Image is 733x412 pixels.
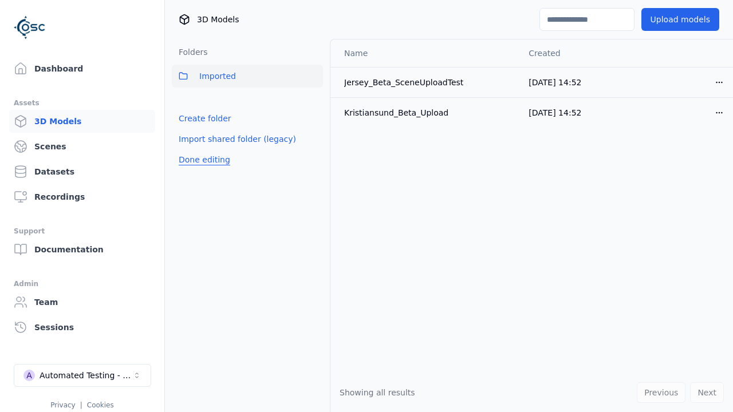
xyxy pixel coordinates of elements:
a: 3D Models [9,110,155,133]
span: [DATE] 14:52 [529,78,581,87]
button: Upload models [641,8,719,31]
h3: Folders [172,46,208,58]
a: Recordings [9,185,155,208]
span: 3D Models [197,14,239,25]
button: Select a workspace [14,364,151,387]
span: [DATE] 14:52 [529,108,581,117]
button: Create folder [172,108,238,129]
span: Showing all results [340,388,415,397]
th: Name [330,39,519,67]
div: Jersey_Beta_SceneUploadTest [344,77,510,88]
button: Done editing [172,149,237,170]
img: Logo [14,11,46,43]
a: Cookies [87,401,114,409]
div: Admin [14,277,151,291]
a: Dashboard [9,57,155,80]
a: Create folder [179,113,231,124]
a: Datasets [9,160,155,183]
span: Imported [199,69,236,83]
div: Kristiansund_Beta_Upload [344,107,510,118]
div: Automated Testing - Playwright [40,370,132,381]
button: Imported [172,65,323,88]
div: Support [14,224,151,238]
a: Documentation [9,238,155,261]
a: Sessions [9,316,155,339]
a: Team [9,291,155,314]
a: Import shared folder (legacy) [179,133,296,145]
button: Import shared folder (legacy) [172,129,303,149]
th: Created [519,39,626,67]
div: Assets [14,96,151,110]
span: | [80,401,82,409]
a: Privacy [50,401,75,409]
a: Scenes [9,135,155,158]
div: A [23,370,35,381]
